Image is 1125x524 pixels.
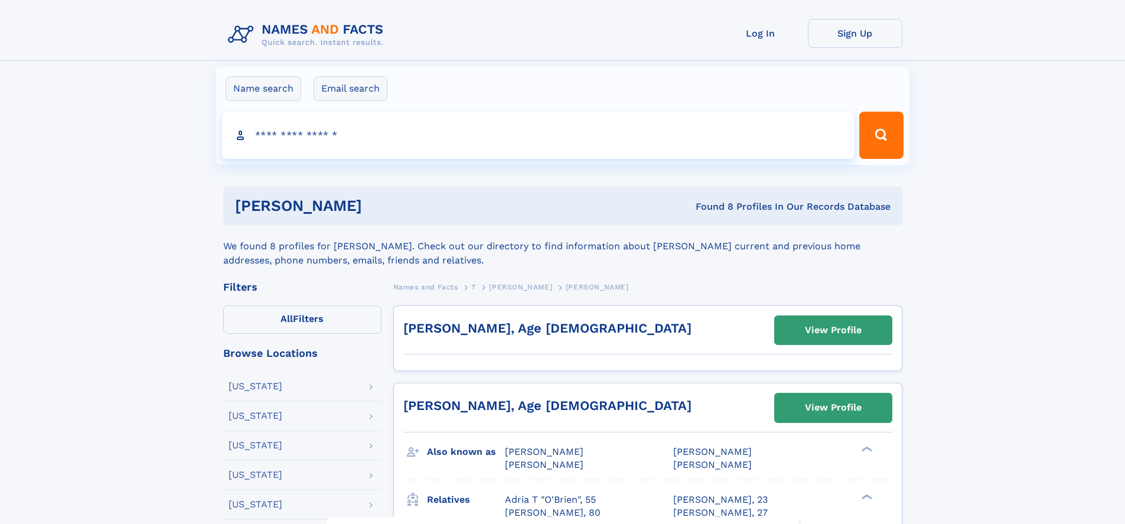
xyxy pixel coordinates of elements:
div: Browse Locations [223,348,381,359]
span: T [471,283,476,291]
a: Log In [713,19,808,48]
a: [PERSON_NAME], Age [DEMOGRAPHIC_DATA] [403,321,692,336]
a: Adria T "O'Brien", 55 [505,493,596,506]
img: Logo Names and Facts [223,19,393,51]
span: [PERSON_NAME] [505,446,583,457]
a: View Profile [775,316,892,344]
span: [PERSON_NAME] [489,283,552,291]
span: [PERSON_NAME] [673,459,752,470]
a: Names and Facts [393,279,458,294]
a: Sign Up [808,19,902,48]
div: View Profile [805,317,862,344]
h1: [PERSON_NAME] [235,198,529,213]
a: [PERSON_NAME], 80 [505,506,601,519]
a: [PERSON_NAME], 23 [673,493,768,506]
span: [PERSON_NAME] [566,283,629,291]
label: Email search [314,76,387,101]
h3: Also known as [427,442,505,462]
div: View Profile [805,394,862,421]
div: ❯ [859,445,873,453]
div: Filters [223,282,381,292]
div: [US_STATE] [229,411,282,421]
div: [US_STATE] [229,441,282,450]
button: Search Button [859,112,903,159]
div: [US_STATE] [229,470,282,480]
span: [PERSON_NAME] [673,446,752,457]
div: ❯ [859,493,873,500]
input: search input [222,112,855,159]
span: [PERSON_NAME] [505,459,583,470]
div: [US_STATE] [229,382,282,391]
h3: Relatives [427,490,505,510]
div: [US_STATE] [229,500,282,509]
span: All [281,313,293,324]
div: Found 8 Profiles In Our Records Database [529,200,891,213]
a: [PERSON_NAME], Age [DEMOGRAPHIC_DATA] [403,398,692,413]
a: [PERSON_NAME], 27 [673,506,768,519]
label: Filters [223,305,381,334]
label: Name search [226,76,301,101]
a: [PERSON_NAME] [489,279,552,294]
a: View Profile [775,393,892,422]
a: T [471,279,476,294]
div: We found 8 profiles for [PERSON_NAME]. Check out our directory to find information about [PERSON_... [223,225,902,268]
